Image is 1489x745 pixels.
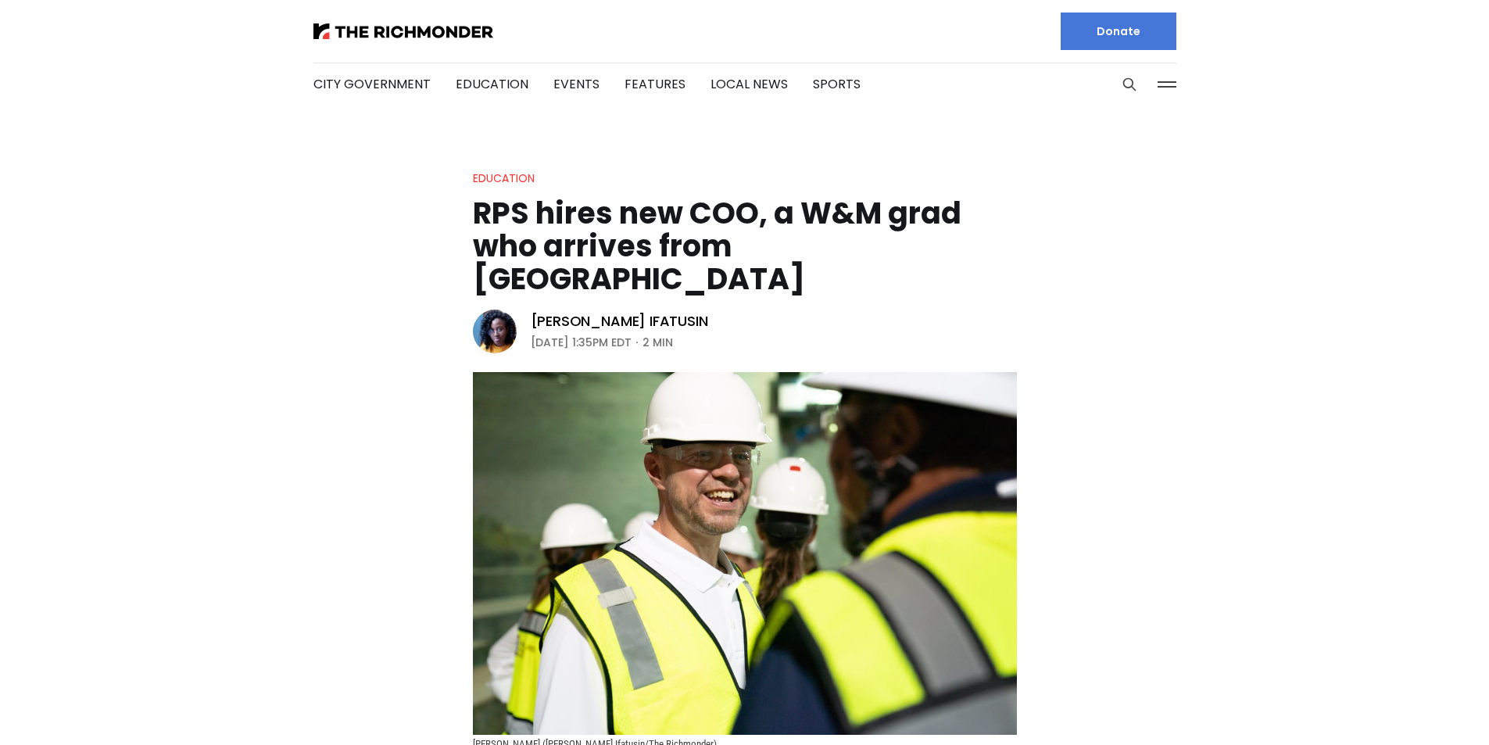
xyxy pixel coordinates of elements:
[456,75,528,93] a: Education
[1118,73,1141,96] button: Search this site
[642,333,673,352] span: 2 min
[473,372,1017,735] img: RPS hires new COO, a W&M grad who arrives from Indianapolis
[1407,668,1489,745] iframe: portal-trigger
[313,23,493,39] img: The Richmonder
[625,75,685,93] a: Features
[313,75,431,93] a: City Government
[531,312,708,331] a: [PERSON_NAME] Ifatusin
[710,75,788,93] a: Local News
[473,170,535,186] a: Education
[1061,13,1176,50] a: Donate
[553,75,600,93] a: Events
[473,197,1017,295] h1: RPS hires new COO, a W&M grad who arrives from [GEOGRAPHIC_DATA]
[531,333,632,352] time: [DATE] 1:35PM EDT
[473,310,517,353] img: Victoria A. Ifatusin
[813,75,861,93] a: Sports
